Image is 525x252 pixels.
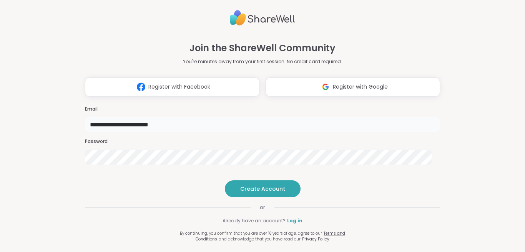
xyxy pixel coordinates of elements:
[85,106,440,113] h3: Email
[183,58,342,65] p: You're minutes away from your first session. No credit card required.
[240,185,285,193] span: Create Account
[230,7,295,29] img: ShareWell Logo
[333,83,388,91] span: Register with Google
[219,236,301,242] span: and acknowledge that you have read our
[196,230,345,242] a: Terms and Conditions
[318,80,333,94] img: ShareWell Logomark
[85,77,259,97] button: Register with Facebook
[85,138,440,145] h3: Password
[251,203,274,211] span: or
[302,236,329,242] a: Privacy Policy
[223,217,286,224] span: Already have an account?
[287,217,302,224] a: Log in
[266,77,440,97] button: Register with Google
[225,180,301,197] button: Create Account
[180,230,322,236] span: By continuing, you confirm that you are over 18 years of age, agree to our
[148,83,210,91] span: Register with Facebook
[134,80,148,94] img: ShareWell Logomark
[189,41,336,55] h1: Join the ShareWell Community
